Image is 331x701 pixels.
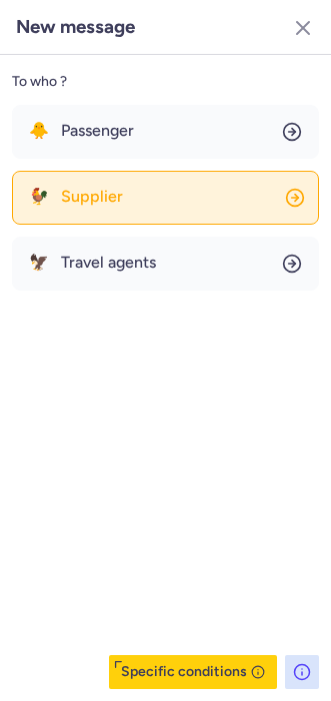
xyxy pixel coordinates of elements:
span: Travel agents [61,254,156,272]
span: 🐥 [29,122,49,140]
span: Passenger [61,122,134,140]
span: To who ? [12,67,67,97]
h3: New message [16,16,135,38]
button: 🐥Passenger [12,105,319,159]
span: 🐓 [29,188,49,206]
span: Supplier [61,188,123,206]
button: Specific conditions [109,655,277,689]
span: 🦅 [29,254,49,272]
button: 🦅Travel agents [12,237,319,291]
button: 🐓Supplier [12,171,319,225]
